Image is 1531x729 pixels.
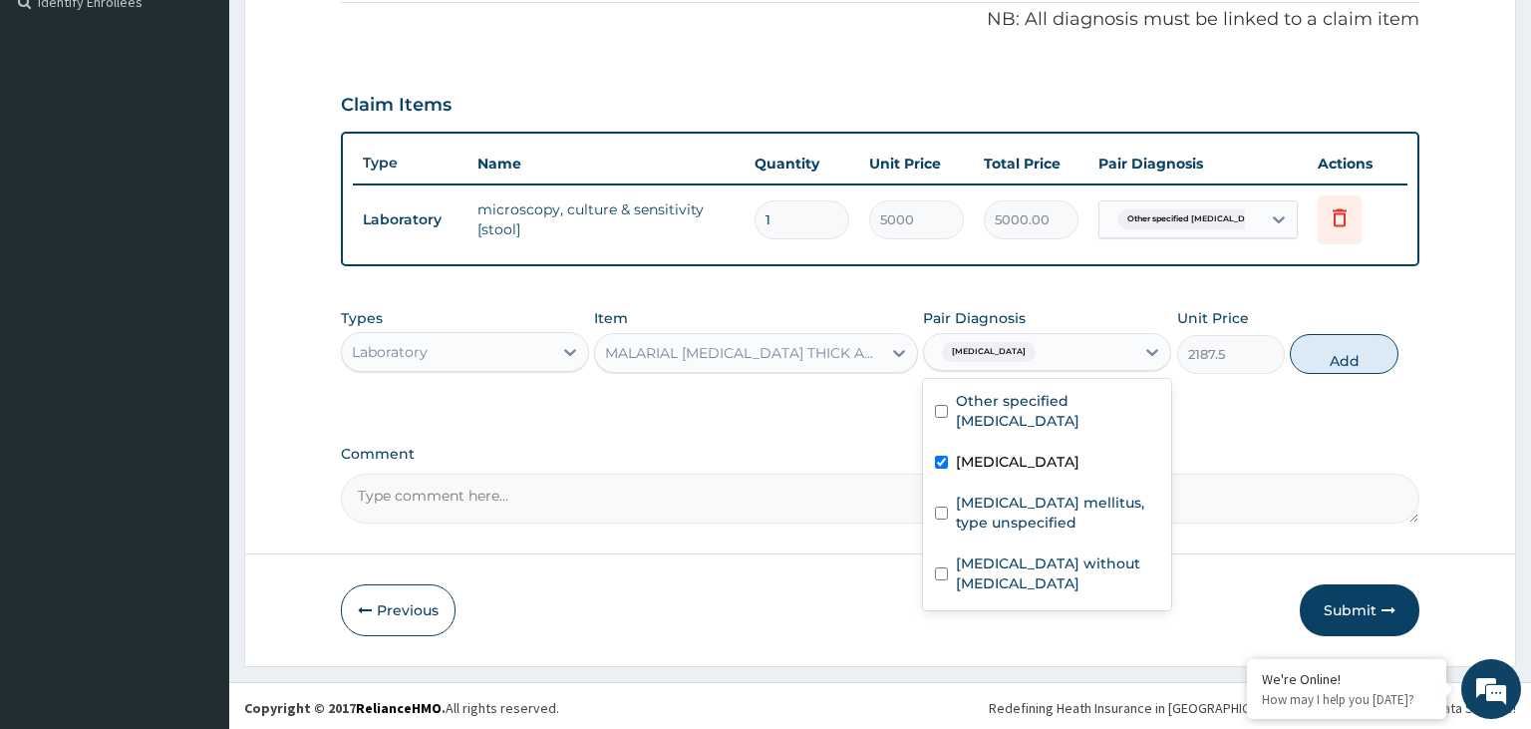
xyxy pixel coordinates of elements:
button: Submit [1300,584,1419,636]
label: Types [341,310,383,327]
label: Item [594,308,628,328]
p: NB: All diagnosis must be linked to a claim item [341,7,1420,33]
th: Total Price [974,144,1088,183]
th: Unit Price [859,144,974,183]
th: Quantity [745,144,859,183]
td: microscopy, culture & sensitivity [stool] [467,189,746,249]
img: d_794563401_company_1708531726252_794563401 [37,100,81,150]
div: Redefining Heath Insurance in [GEOGRAPHIC_DATA] using Telemedicine and Data Science! [989,698,1516,718]
button: Add [1290,334,1397,374]
label: [MEDICAL_DATA] [956,452,1079,472]
button: Previous [341,584,456,636]
strong: Copyright © 2017 . [244,699,446,717]
label: [MEDICAL_DATA] without [MEDICAL_DATA] [956,553,1159,593]
th: Type [353,145,467,182]
div: Minimize live chat window [327,10,375,58]
div: Laboratory [352,342,428,362]
th: Actions [1308,144,1407,183]
label: [MEDICAL_DATA] mellitus, type unspecified [956,493,1159,533]
th: Name [467,144,746,183]
div: MALARIAL [MEDICAL_DATA] THICK AND THIN FILMS - [BLOOD] [605,343,883,363]
label: Other specified [MEDICAL_DATA] [956,391,1159,431]
textarea: Type your message and hit 'Enter' [10,503,380,572]
th: Pair Diagnosis [1088,144,1308,183]
label: Unit Price [1177,308,1249,328]
p: How may I help you today? [1262,691,1431,708]
span: [MEDICAL_DATA] [942,342,1036,362]
label: Pair Diagnosis [923,308,1026,328]
div: We're Online! [1262,670,1431,688]
td: Laboratory [353,201,467,238]
h3: Claim Items [341,95,452,117]
span: We're online! [116,230,275,432]
label: Comment [341,446,1420,463]
div: Chat with us now [104,112,335,138]
a: RelianceHMO [356,699,442,717]
span: Other specified [MEDICAL_DATA] [1117,209,1275,229]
